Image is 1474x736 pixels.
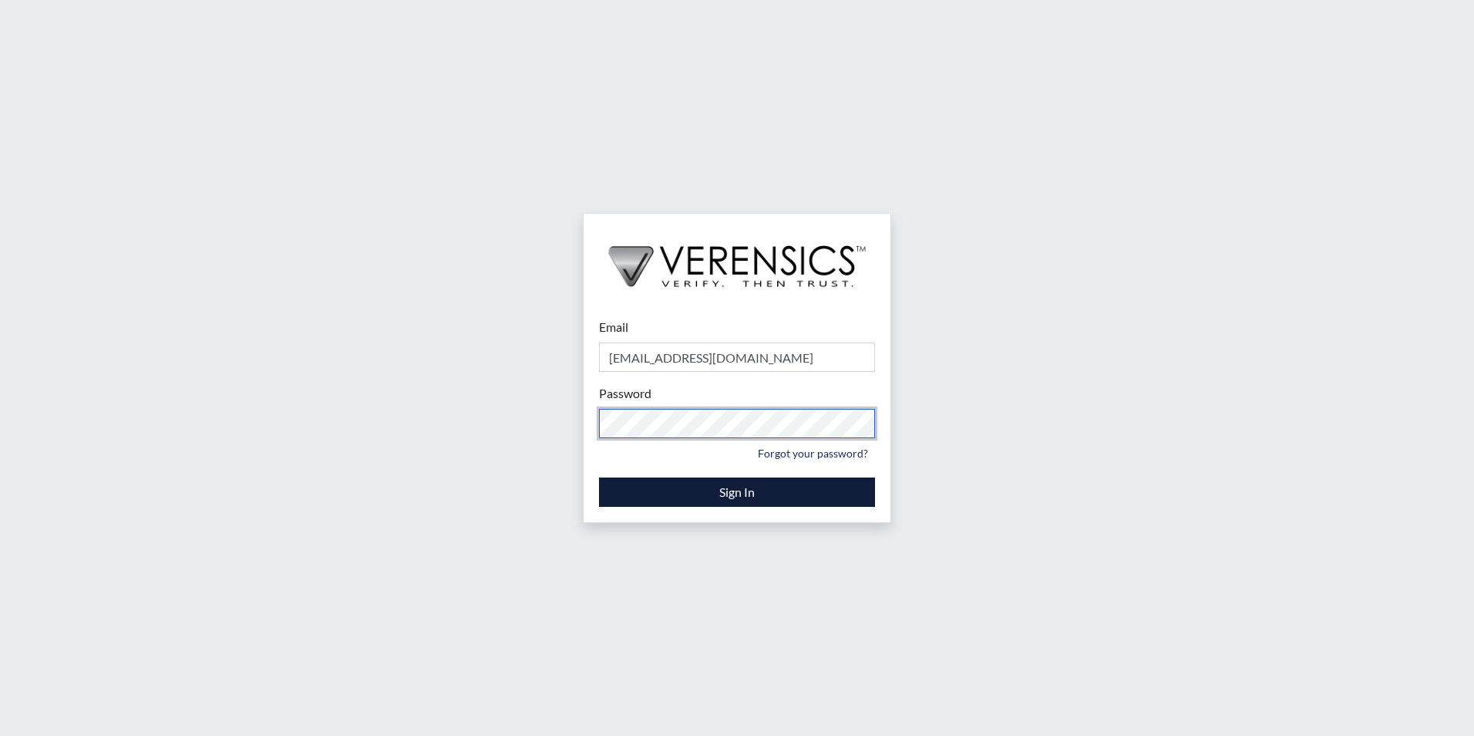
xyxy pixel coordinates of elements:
button: Sign In [599,478,875,507]
img: logo-wide-black.2aad4157.png [584,214,890,303]
input: Email [599,343,875,372]
a: Forgot your password? [751,441,875,465]
label: Email [599,318,628,336]
label: Password [599,384,651,403]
